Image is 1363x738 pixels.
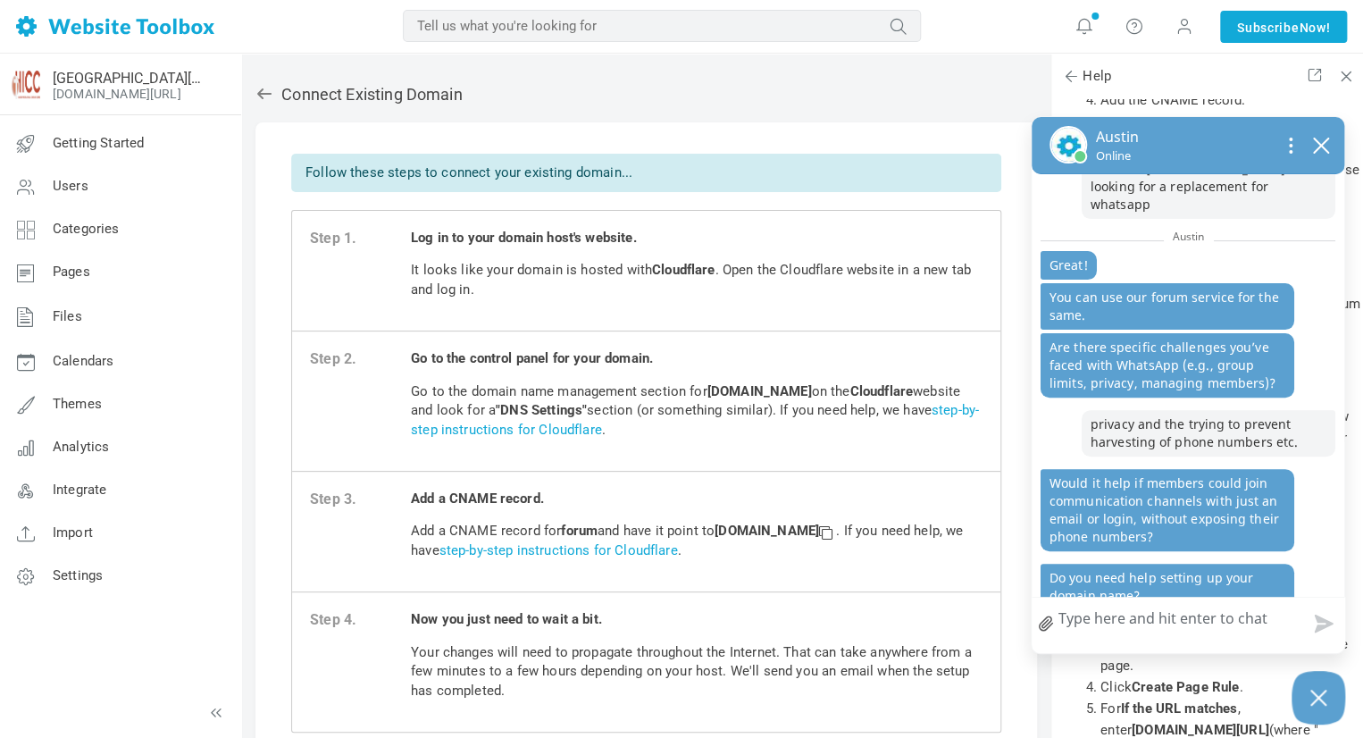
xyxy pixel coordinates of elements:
p: Go to the domain name management section for on the website and look for a section (or something ... [411,382,983,440]
a: step-by-step instructions for Cloudflare [411,402,979,437]
div: olark chatbox [1031,116,1345,654]
p: Your changes will need to propagate throughout the Internet. That can take anywhere from a few mi... [411,643,983,700]
div: chat [1032,174,1344,606]
span: Categories [53,221,120,237]
b: Log in to your domain host's website. [411,230,637,246]
strong: Cloudflare [849,383,913,399]
b: Create Page Rule [1132,679,1239,695]
b: Go to the control panel for your domain. [411,350,653,366]
p: Austin [1096,126,1139,147]
strong: Step 1. [310,229,411,249]
p: we are a [DEMOGRAPHIC_DATA] looking for a replacement for whatsapp [1082,155,1335,219]
span: Files [53,308,82,324]
span: Calendars [53,353,113,369]
h2: Connect existing domain [255,85,1037,105]
a: SubscribeNow! [1220,11,1347,43]
b: Now you just need to wait a bit. [411,611,602,627]
b: If the URL matches [1120,700,1237,717]
strong: Step 2. [310,349,411,370]
a: [DOMAIN_NAME][URL] [53,87,181,101]
b: [DOMAIN_NAME][URL] [1132,722,1269,738]
p: Are there specific challenges you’ve faced with WhatsApp (e.g., group limits, privacy, managing m... [1041,333,1294,398]
input: Tell us what you're looking for [403,10,921,42]
span: Pages [53,264,90,280]
b: Add a CNAME record. [411,491,544,507]
span: Integrate [53,482,106,498]
p: Do you need help setting up your domain name? [1041,564,1294,610]
span: Back [1062,67,1080,85]
a: step-by-step instructions for Cloudflare [439,542,678,558]
strong: Step 4. [310,610,411,631]
span: Settings [53,567,103,583]
p: privacy and the trying to prevent harvesting of phone numbers etc. [1082,410,1335,457]
span: Help [1065,67,1111,86]
strong: [DOMAIN_NAME] [707,383,812,399]
button: Close Chatbox [1292,671,1345,725]
li: Click . [1100,676,1360,698]
p: Online [1096,147,1139,164]
span: Import [53,524,93,541]
strong: forum [561,523,598,539]
span: Analytics [53,439,109,455]
span: Now! [1299,18,1330,38]
p: Would it help if members could join communication channels with just an email or login, without e... [1041,469,1294,551]
p: Add a CNAME record for and have it point to . If you need help, we have . [411,522,983,560]
span: Follow these steps to connect your existing domain... [305,164,632,180]
button: Send message [1300,603,1344,644]
strong: Step 3. [310,490,411,510]
span: Austin [1164,225,1213,247]
span: Users [53,178,88,194]
span: Themes [53,396,102,412]
p: You can use our forum service for the same. [1041,283,1294,330]
strong: "DNS Settings" [496,402,587,418]
button: close chatbox [1307,132,1335,157]
img: hicclogofav-300x300.png [12,71,40,99]
b: Cloudflare [652,262,715,278]
a: file upload [1032,603,1060,644]
a: [GEOGRAPHIC_DATA][DEMOGRAPHIC_DATA] Community Forum [53,70,208,87]
button: Open chat options menu [1275,130,1307,159]
img: Austin's profile picture [1049,126,1087,164]
p: Great! [1041,251,1097,280]
strong: [DOMAIN_NAME] [715,523,836,539]
p: It looks like your domain is hosted with . Open the Cloudflare website in a new tab and log in. [411,261,983,299]
li: Click the link at the top of the page. [1100,633,1360,676]
span: Getting Started [53,135,144,151]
